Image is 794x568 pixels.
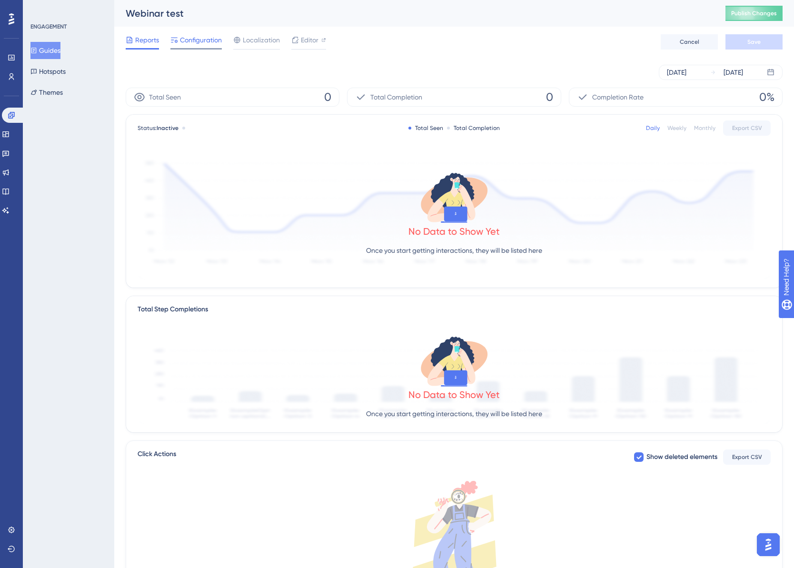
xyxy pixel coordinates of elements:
span: 0 [324,90,331,105]
div: Total Step Completions [138,304,208,315]
button: Publish Changes [725,6,783,21]
iframe: UserGuiding AI Assistant Launcher [754,530,783,559]
div: [DATE] [667,67,686,78]
span: Inactive [157,125,179,131]
div: No Data to Show Yet [408,225,500,238]
span: Export CSV [732,453,762,461]
button: Save [725,34,783,50]
span: Save [747,38,761,46]
span: Reports [135,34,159,46]
div: Monthly [694,124,715,132]
div: Daily [646,124,660,132]
span: Editor [301,34,318,46]
span: Completion Rate [592,91,644,103]
span: Total Seen [149,91,181,103]
p: Once you start getting interactions, they will be listed here [366,245,542,256]
span: Export CSV [732,124,762,132]
button: Themes [30,84,63,101]
span: Cancel [680,38,699,46]
div: Total Completion [447,124,500,132]
button: Cancel [661,34,718,50]
button: Guides [30,42,60,59]
button: Hotspots [30,63,66,80]
span: Localization [243,34,280,46]
span: Show deleted elements [646,451,717,463]
div: ENGAGEMENT [30,23,67,30]
span: Click Actions [138,448,176,466]
div: Webinar test [126,7,702,20]
span: Status: [138,124,179,132]
div: Weekly [667,124,686,132]
span: Total Completion [370,91,422,103]
span: Publish Changes [731,10,777,17]
span: 0 [546,90,553,105]
div: No Data to Show Yet [408,388,500,401]
span: Need Help? [22,2,60,14]
button: Export CSV [723,120,771,136]
div: Total Seen [408,124,443,132]
div: [DATE] [724,67,743,78]
p: Once you start getting interactions, they will be listed here [366,408,542,419]
span: Configuration [180,34,222,46]
button: Export CSV [723,449,771,465]
span: 0% [759,90,774,105]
